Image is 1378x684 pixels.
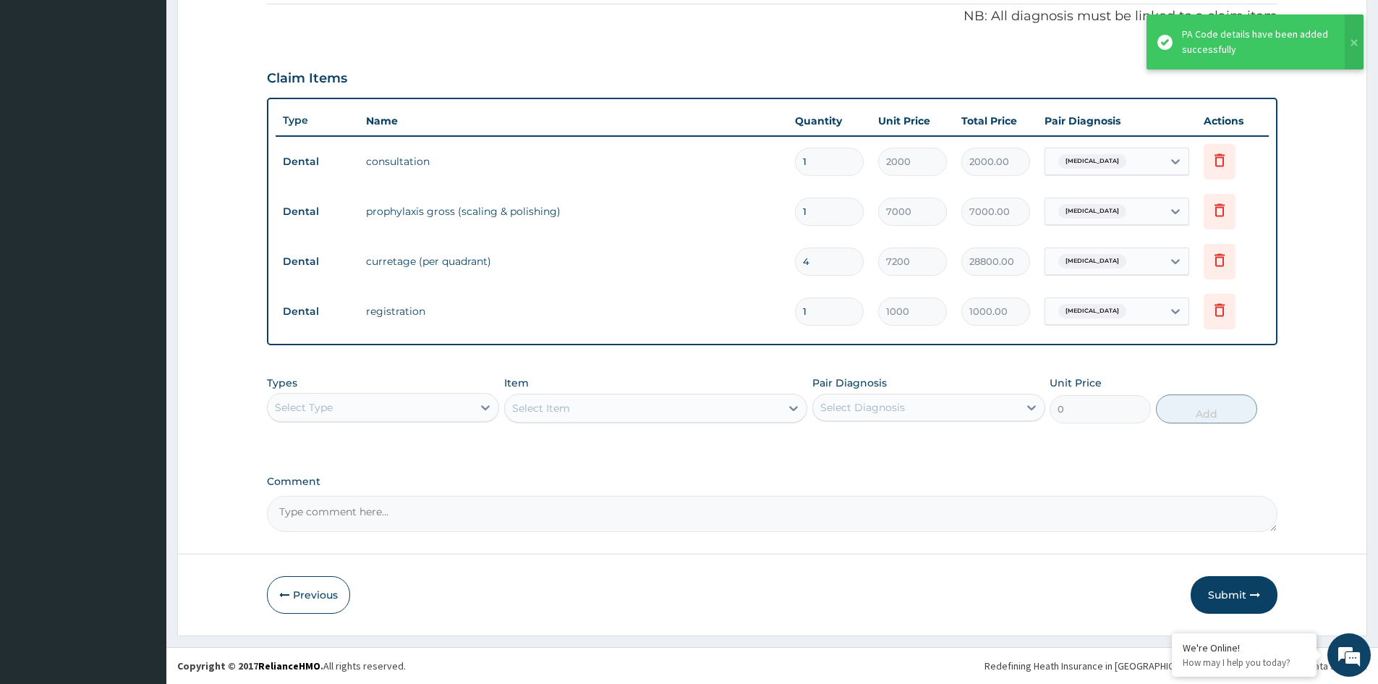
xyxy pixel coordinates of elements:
h3: Claim Items [267,71,347,87]
th: Unit Price [871,106,954,135]
div: Select Type [275,400,333,415]
th: Name [359,106,788,135]
p: NB: All diagnosis must be linked to a claim item [267,7,1277,26]
div: We're Online! [1183,641,1306,654]
td: Dental [276,148,359,175]
p: How may I help you today? [1183,656,1306,669]
th: Total Price [954,106,1037,135]
label: Comment [267,476,1277,488]
label: Types [267,377,297,389]
th: Quantity [788,106,871,135]
label: Pair Diagnosis [812,376,887,390]
span: [MEDICAL_DATA] [1058,154,1126,169]
th: Actions [1196,106,1269,135]
span: [MEDICAL_DATA] [1058,204,1126,219]
footer: All rights reserved. [166,647,1378,684]
button: Previous [267,576,350,614]
td: prophylaxis gross (scaling & polishing) [359,197,788,226]
th: Pair Diagnosis [1037,106,1196,135]
div: Select Diagnosis [820,400,905,415]
a: RelianceHMO [258,659,320,672]
div: Chat with us now [75,81,243,100]
td: Dental [276,298,359,325]
div: PA Code details have been added successfully [1182,27,1331,57]
span: [MEDICAL_DATA] [1058,304,1126,318]
td: curretage (per quadrant) [359,247,788,276]
td: Dental [276,248,359,275]
div: Redefining Heath Insurance in [GEOGRAPHIC_DATA] using Telemedicine and Data Science! [984,659,1367,673]
td: Dental [276,198,359,225]
strong: Copyright © 2017 . [177,659,323,672]
td: consultation [359,147,788,176]
td: registration [359,297,788,326]
img: d_794563401_company_1708531726252_794563401 [27,72,59,109]
span: [MEDICAL_DATA] [1058,254,1126,269]
button: Add [1156,394,1257,423]
label: Item [504,376,529,390]
textarea: Type your message and hit 'Enter' [7,395,276,446]
span: We're online! [84,182,200,329]
th: Type [276,107,359,134]
label: Unit Price [1050,376,1102,390]
div: Minimize live chat window [237,7,272,42]
button: Submit [1191,576,1277,614]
